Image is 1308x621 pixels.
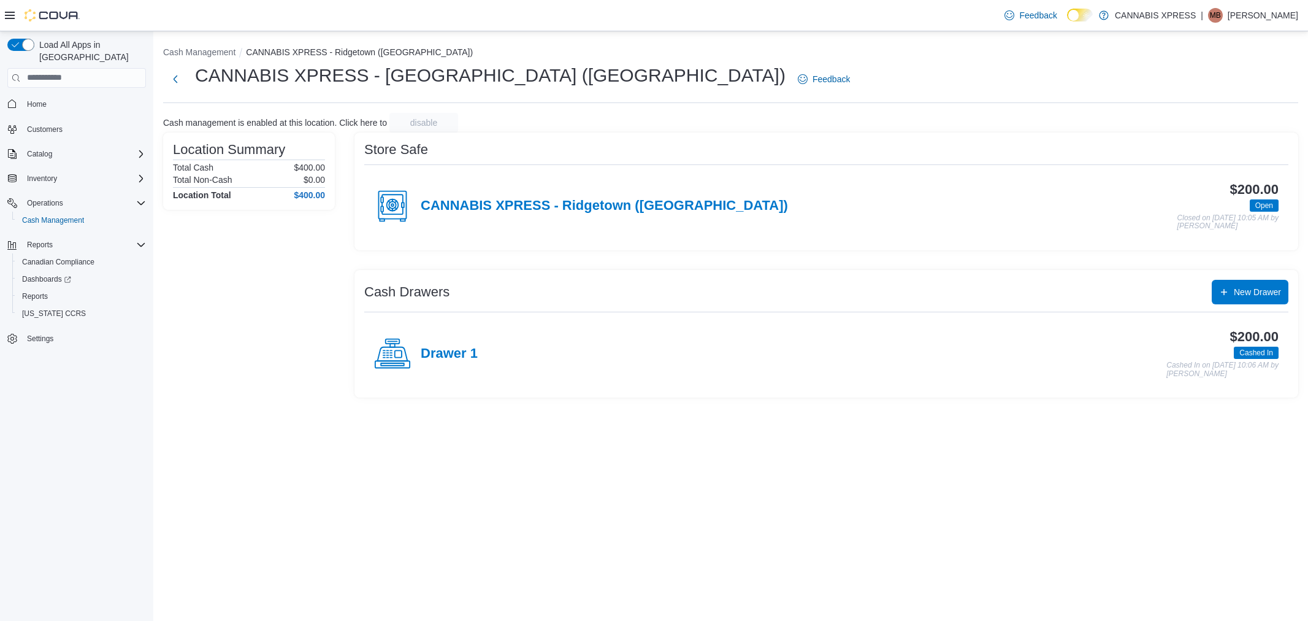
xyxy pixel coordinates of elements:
[1212,280,1288,304] button: New Drawer
[12,305,151,322] button: [US_STATE] CCRS
[12,212,151,229] button: Cash Management
[410,117,437,129] span: disable
[22,257,94,267] span: Canadian Compliance
[2,330,151,347] button: Settings
[1177,214,1279,231] p: Closed on [DATE] 10:05 AM by [PERSON_NAME]
[17,289,53,304] a: Reports
[294,190,325,200] h4: $400.00
[17,213,146,228] span: Cash Management
[27,99,47,109] span: Home
[173,175,232,185] h6: Total Non-Cash
[304,175,325,185] p: $0.00
[173,163,213,172] h6: Total Cash
[27,240,53,250] span: Reports
[1228,8,1298,23] p: [PERSON_NAME]
[22,274,71,284] span: Dashboards
[1019,9,1057,21] span: Feedback
[22,237,146,252] span: Reports
[2,145,151,163] button: Catalog
[1208,8,1223,23] div: Maggie Baillargeon
[173,190,231,200] h4: Location Total
[1067,9,1093,21] input: Dark Mode
[22,147,146,161] span: Catalog
[22,147,57,161] button: Catalog
[27,174,57,183] span: Inventory
[34,39,146,63] span: Load All Apps in [GEOGRAPHIC_DATA]
[813,73,850,85] span: Feedback
[22,291,48,301] span: Reports
[1234,286,1281,298] span: New Drawer
[12,253,151,271] button: Canadian Compliance
[25,9,80,21] img: Cova
[17,255,146,269] span: Canadian Compliance
[7,90,146,380] nav: Complex example
[163,67,188,91] button: Next
[17,272,146,287] span: Dashboards
[27,149,52,159] span: Catalog
[173,142,285,157] h3: Location Summary
[1255,200,1273,211] span: Open
[22,196,68,210] button: Operations
[22,331,58,346] a: Settings
[1250,199,1279,212] span: Open
[22,309,86,318] span: [US_STATE] CCRS
[22,122,67,137] a: Customers
[17,272,76,287] a: Dashboards
[364,142,428,157] h3: Store Safe
[294,163,325,172] p: $400.00
[22,171,146,186] span: Inventory
[1234,347,1279,359] span: Cashed In
[2,195,151,212] button: Operations
[364,285,449,299] h3: Cash Drawers
[1067,21,1068,22] span: Dark Mode
[1230,330,1279,344] h3: $200.00
[22,96,146,112] span: Home
[12,288,151,305] button: Reports
[22,331,146,346] span: Settings
[2,236,151,253] button: Reports
[17,306,146,321] span: Washington CCRS
[1166,361,1279,378] p: Cashed In on [DATE] 10:06 AM by [PERSON_NAME]
[246,47,473,57] button: CANNABIS XPRESS - Ridgetown ([GEOGRAPHIC_DATA])
[17,213,89,228] a: Cash Management
[421,346,478,362] h4: Drawer 1
[2,170,151,187] button: Inventory
[2,120,151,138] button: Customers
[2,95,151,113] button: Home
[163,46,1298,61] nav: An example of EuiBreadcrumbs
[22,97,52,112] a: Home
[17,289,146,304] span: Reports
[22,215,84,225] span: Cash Management
[12,271,151,288] a: Dashboards
[1230,182,1279,197] h3: $200.00
[17,255,99,269] a: Canadian Compliance
[163,118,387,128] p: Cash management is enabled at this location. Click here to
[22,237,58,252] button: Reports
[27,198,63,208] span: Operations
[163,47,235,57] button: Cash Management
[793,67,855,91] a: Feedback
[22,121,146,137] span: Customers
[421,198,788,214] h4: CANNABIS XPRESS - Ridgetown ([GEOGRAPHIC_DATA])
[27,334,53,344] span: Settings
[17,306,91,321] a: [US_STATE] CCRS
[195,63,786,88] h1: CANNABIS XPRESS - [GEOGRAPHIC_DATA] ([GEOGRAPHIC_DATA])
[1115,8,1196,23] p: CANNABIS XPRESS
[1201,8,1203,23] p: |
[1000,3,1061,28] a: Feedback
[389,113,458,133] button: disable
[1239,347,1273,358] span: Cashed In
[22,196,146,210] span: Operations
[22,171,62,186] button: Inventory
[27,125,63,134] span: Customers
[1210,8,1221,23] span: MB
